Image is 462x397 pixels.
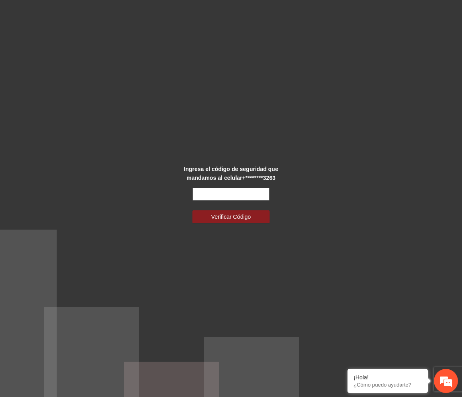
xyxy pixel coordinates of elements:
textarea: Escriba su mensaje y pulse “Intro” [4,219,153,247]
button: Verificar Código [192,210,270,223]
p: ¿Cómo puedo ayudarte? [354,382,422,388]
div: Minimizar ventana de chat en vivo [132,4,151,23]
div: Chatee con nosotros ahora [42,41,135,51]
strong: Ingresa el código de seguridad que mandamos al celular +********3263 [184,166,278,181]
span: Estamos en línea. [47,107,111,188]
span: Verificar Código [211,212,251,221]
div: ¡Hola! [354,374,422,381]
